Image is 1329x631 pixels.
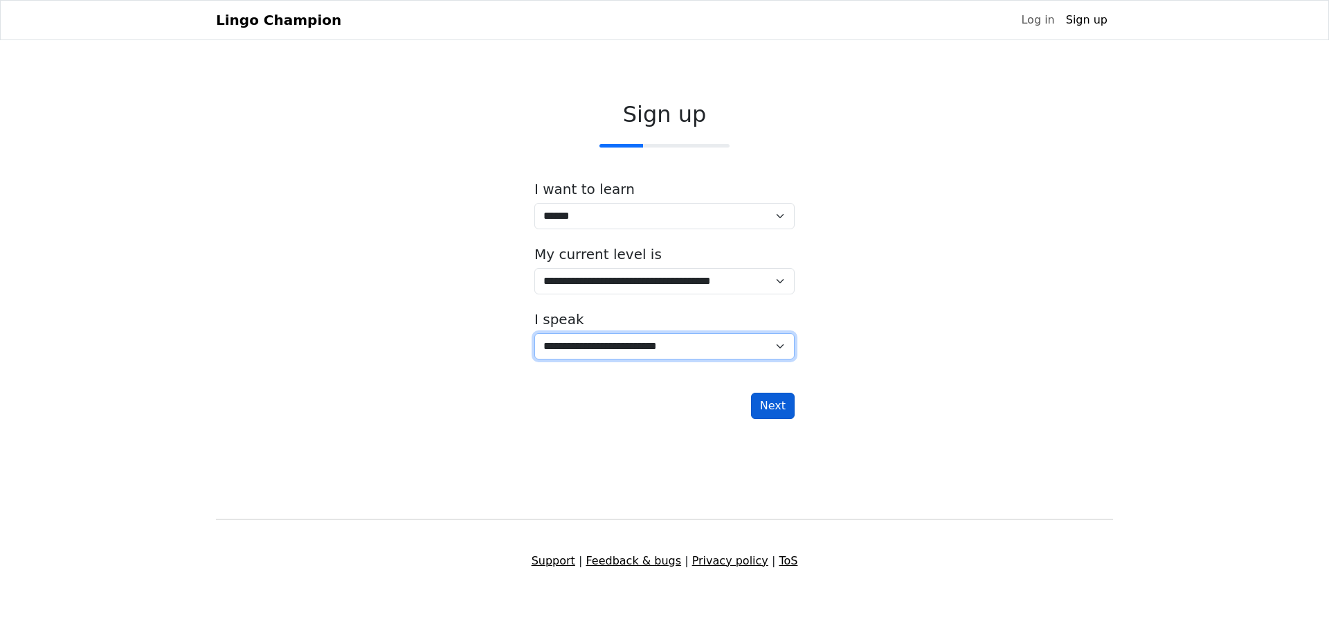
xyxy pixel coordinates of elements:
a: Sign up [1060,6,1113,34]
a: Support [532,554,575,567]
label: I speak [534,311,584,328]
label: My current level is [534,246,662,263]
h2: Sign up [534,101,795,127]
a: ToS [779,554,797,567]
a: Lingo Champion [216,6,341,34]
button: Next [751,393,795,419]
a: Feedback & bugs [586,554,681,567]
label: I want to learn [534,181,635,197]
a: Log in [1015,6,1060,34]
a: Privacy policy [692,554,768,567]
div: | | | [208,553,1121,569]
